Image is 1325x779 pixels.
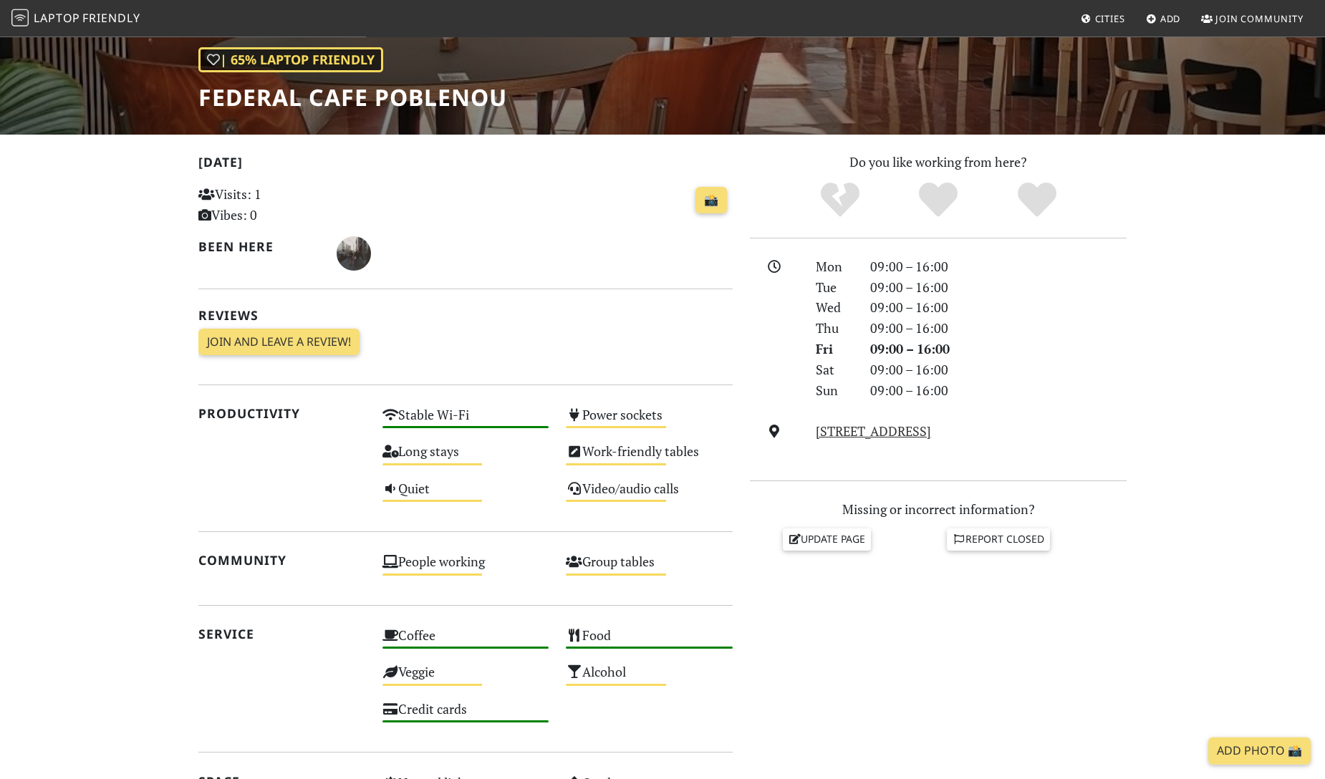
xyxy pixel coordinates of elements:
[783,528,872,550] a: Update page
[374,660,558,697] div: Veggie
[807,297,862,318] div: Wed
[374,403,558,440] div: Stable Wi-Fi
[695,187,727,214] a: 📸
[557,550,741,586] div: Group tables
[807,256,862,277] div: Mon
[750,499,1127,520] p: Missing or incorrect information?
[557,660,741,697] div: Alcohol
[862,277,1135,298] div: 09:00 – 16:00
[816,422,931,440] a: [STREET_ADDRESS]
[374,697,558,734] div: Credit cards
[750,152,1127,173] p: Do you like working from here?
[1215,12,1304,25] span: Join Community
[862,380,1135,401] div: 09:00 – 16:00
[862,297,1135,318] div: 09:00 – 16:00
[374,624,558,660] div: Coffee
[889,180,988,220] div: Yes
[557,440,741,476] div: Work-friendly tables
[198,84,507,111] h1: Federal Cafe Poblenou
[337,236,371,271] img: 1798-pol.jpg
[862,256,1135,277] div: 09:00 – 16:00
[807,339,862,359] div: Fri
[807,380,862,401] div: Sun
[34,10,80,26] span: Laptop
[337,243,371,261] span: Pol Deàs
[988,180,1086,220] div: Definitely!
[198,239,319,254] h2: Been here
[198,329,360,356] a: Join and leave a review!
[807,359,862,380] div: Sat
[82,10,140,26] span: Friendly
[807,277,862,298] div: Tue
[862,339,1135,359] div: 09:00 – 16:00
[198,184,365,226] p: Visits: 1 Vibes: 0
[1095,12,1125,25] span: Cities
[198,47,383,72] div: | 65% Laptop Friendly
[374,477,558,513] div: Quiet
[11,6,140,32] a: LaptopFriendly LaptopFriendly
[862,318,1135,339] div: 09:00 – 16:00
[198,553,365,568] h2: Community
[1160,12,1181,25] span: Add
[198,626,365,642] h2: Service
[374,550,558,586] div: People working
[11,9,29,26] img: LaptopFriendly
[791,180,890,220] div: No
[198,308,733,323] h2: Reviews
[1140,6,1187,32] a: Add
[862,359,1135,380] div: 09:00 – 16:00
[557,403,741,440] div: Power sockets
[947,528,1050,550] a: Report closed
[1195,6,1309,32] a: Join Community
[198,155,733,175] h2: [DATE]
[557,477,741,513] div: Video/audio calls
[1208,737,1311,765] a: Add Photo 📸
[374,440,558,476] div: Long stays
[1075,6,1131,32] a: Cities
[198,406,365,421] h2: Productivity
[557,624,741,660] div: Food
[807,318,862,339] div: Thu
